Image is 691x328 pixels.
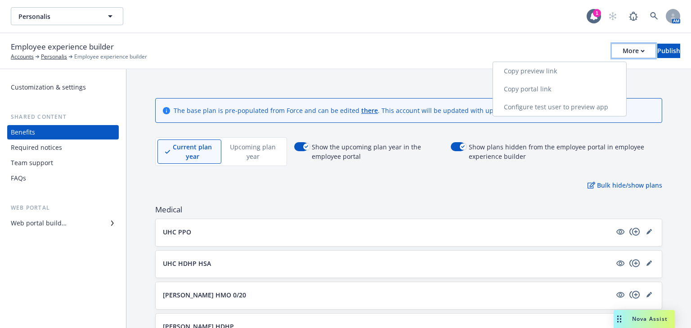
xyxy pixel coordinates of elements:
[11,156,53,170] div: Team support
[163,290,246,300] p: [PERSON_NAME] HMO 0/20
[361,106,378,115] a: there
[163,227,191,237] p: UHC PPO
[644,226,655,237] a: editPencil
[614,310,625,328] div: Drag to move
[614,310,675,328] button: Nova Assist
[615,289,626,300] a: visible
[7,112,119,121] div: Shared content
[588,180,662,190] p: Bulk hide/show plans
[312,142,444,161] span: Show the upcoming plan year in the employee portal
[11,216,67,230] div: Web portal builder
[74,53,147,61] span: Employee experience builder
[11,80,86,94] div: Customization & settings
[629,289,640,300] a: copyPlus
[11,53,34,61] a: Accounts
[7,203,119,212] div: Web portal
[629,258,640,269] a: copyPlus
[11,140,62,155] div: Required notices
[163,259,611,268] button: UHC HDHP HSA
[7,216,119,230] a: Web portal builder
[604,7,622,25] a: Start snowing
[171,142,214,161] p: Current plan year
[155,204,662,215] span: Medical
[493,80,626,98] a: Copy portal link
[11,41,114,53] span: Employee experience builder
[11,7,123,25] button: Personalis
[632,315,668,323] span: Nova Assist
[7,80,119,94] a: Customization & settings
[593,9,601,17] div: 1
[7,125,119,139] a: Benefits
[378,106,594,115] span: . This account will be updated with upcoming plan year information on
[493,62,626,80] a: Copy preview link
[7,140,119,155] a: Required notices
[11,125,35,139] div: Benefits
[229,142,277,161] p: Upcoming plan year
[163,259,211,268] p: UHC HDHP HSA
[7,171,119,185] a: FAQs
[612,44,655,58] button: More
[624,7,642,25] a: Report a Bug
[657,44,680,58] button: Publish
[644,289,655,300] a: editPencil
[174,106,361,115] span: The base plan is pre-populated from Force and can be edited
[645,7,663,25] a: Search
[11,171,26,185] div: FAQs
[469,142,662,161] span: Show plans hidden from the employee portal in employee experience builder
[615,258,626,269] a: visible
[163,227,611,237] button: UHC PPO
[629,226,640,237] a: copyPlus
[615,226,626,237] a: visible
[41,53,67,61] a: Personalis
[644,258,655,269] a: editPencil
[163,290,611,300] button: [PERSON_NAME] HMO 0/20
[7,156,119,170] a: Team support
[623,44,645,58] div: More
[493,98,626,116] a: Configure test user to preview app
[18,12,96,21] span: Personalis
